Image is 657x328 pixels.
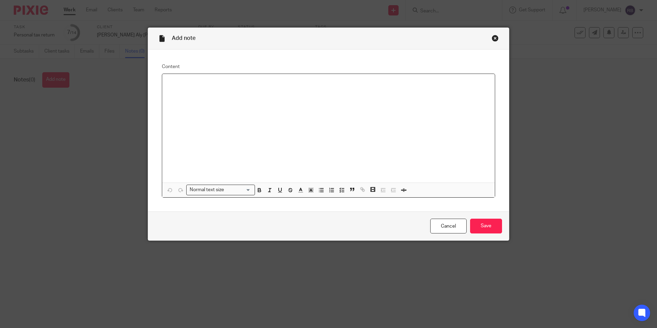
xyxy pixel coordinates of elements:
[172,35,196,41] span: Add note
[430,219,467,233] a: Cancel
[186,185,255,195] div: Search for option
[226,186,251,194] input: Search for option
[470,219,502,233] input: Save
[162,63,495,70] label: Content
[492,35,499,42] div: Close this dialog window
[188,186,225,194] span: Normal text size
